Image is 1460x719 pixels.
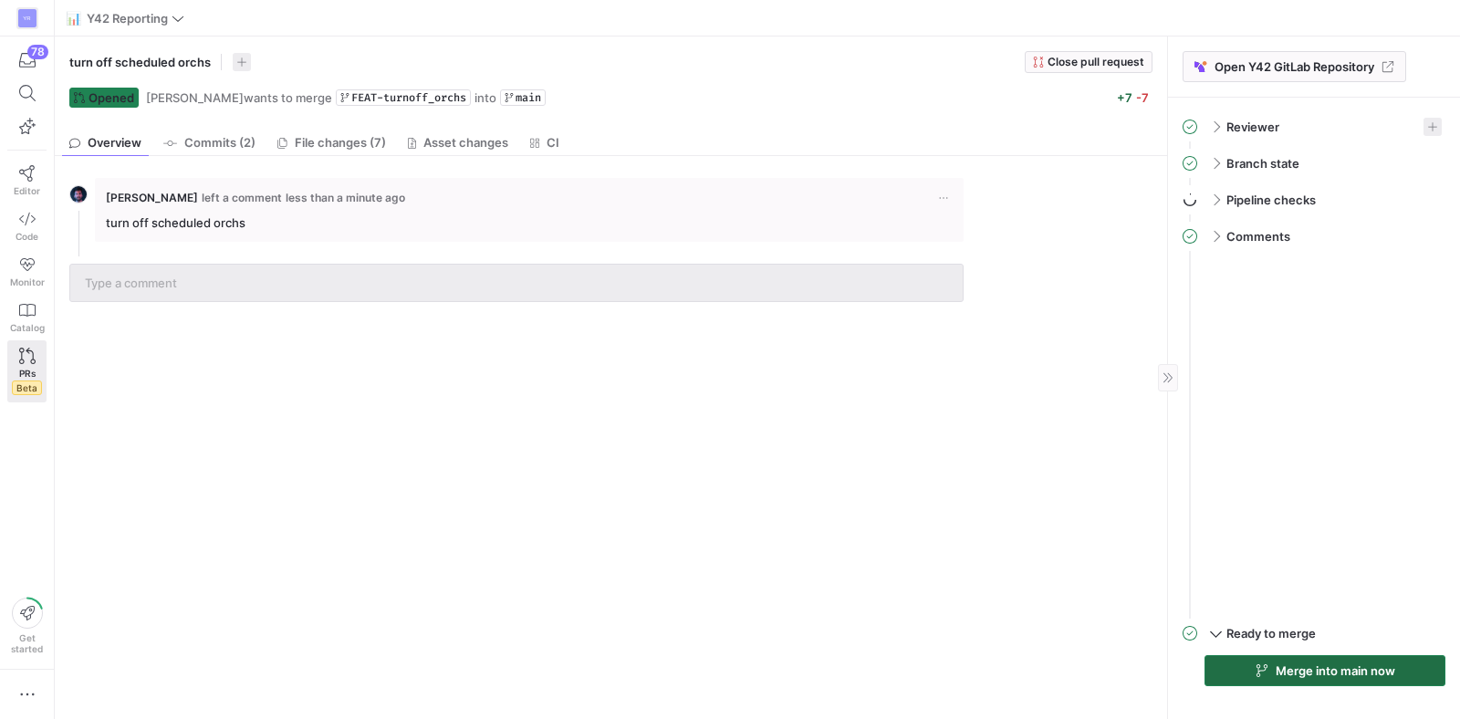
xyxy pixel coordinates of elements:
mat-expansion-panel-header: Ready to merge [1183,619,1445,648]
span: FEAT-turnoff_orchs [351,91,466,104]
span: PRs [19,368,36,379]
a: Code [7,203,47,249]
span: Y42 Reporting [87,11,168,26]
mat-expansion-panel-header: Branch state [1183,149,1445,178]
span: +7 [1117,90,1132,105]
div: YR [18,9,36,27]
span: left a comment [202,192,282,204]
span: Monitor [10,276,45,287]
span: main [516,91,541,104]
span: Code [16,231,38,242]
span: Branch state [1226,156,1299,171]
mat-expansion-panel-header: Reviewer [1183,112,1445,141]
span: Overview [88,137,141,149]
mat-expansion-panel-header: Pipeline checks [1183,185,1445,214]
span: less than a minute ago [286,191,405,204]
span: Asset changes [423,137,508,149]
a: FEAT-turnoff_orchs [336,89,471,106]
div: 78 [27,45,48,59]
a: main [500,89,546,106]
span: [PERSON_NAME] [106,191,198,204]
span: Pipeline checks [1226,193,1316,207]
span: Commits (2) [184,137,255,149]
span: wants to merge [146,90,332,105]
span: Open Y42 GitLab Repository [1215,59,1374,74]
span: -7 [1136,90,1149,105]
mat-expansion-panel-header: Comments [1183,222,1445,251]
a: Monitor [7,249,47,295]
a: YR [7,3,47,34]
span: into [474,90,496,105]
input: Type a comment [85,276,948,290]
button: 📊Y42 Reporting [62,6,189,30]
span: Ready to merge [1226,626,1316,641]
span: Beta [12,380,42,395]
span: Merge into main now [1276,663,1395,678]
img: https://storage.googleapis.com/y42-prod-data-exchange/images/zn2Dipnt5kSdWZ4U6JymtAUNwkc8DG3H2NRM... [69,185,88,203]
a: PRsBeta [7,340,47,402]
span: Close pull request [1048,56,1144,68]
span: CI [547,137,559,149]
a: Open Y42 GitLab Repository [1183,51,1406,82]
span: 📊 [67,12,79,25]
p: turn off scheduled orchs [106,214,953,231]
button: Getstarted [7,590,47,662]
span: Editor [14,185,40,196]
span: Catalog [10,322,45,333]
button: Merge into main now [1204,655,1445,686]
span: File changes (7) [295,137,386,149]
button: Close pull request [1025,51,1152,73]
div: Ready to merge [1183,655,1445,704]
span: Comments [1226,229,1290,244]
span: [PERSON_NAME] [146,90,244,105]
a: Editor [7,158,47,203]
a: Catalog [7,295,47,340]
button: 78 [7,44,47,77]
span: Opened [89,90,134,105]
span: turn off scheduled orchs [69,55,211,69]
span: Reviewer [1226,120,1279,134]
span: Get started [11,632,43,654]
